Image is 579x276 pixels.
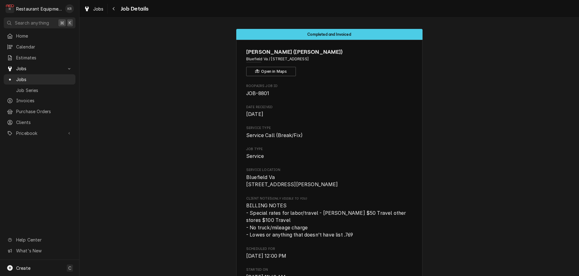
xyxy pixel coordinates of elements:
[16,44,72,50] span: Calendar
[16,87,72,94] span: Job Series
[236,29,423,40] div: Status
[4,106,75,117] a: Purchase Orders
[246,196,412,239] div: [object Object]
[16,33,72,39] span: Home
[272,197,307,200] span: (Only Visible to You)
[307,32,351,36] span: Completed and Invoiced
[16,65,63,72] span: Jobs
[4,246,75,256] a: Go to What's New
[16,54,72,61] span: Estimates
[16,76,72,83] span: Jobs
[246,252,412,260] span: Scheduled For
[119,5,149,13] span: Job Details
[60,20,64,26] span: ⌘
[16,247,72,254] span: What's New
[4,53,75,63] a: Estimates
[246,90,412,97] span: Roopairs Job ID
[16,108,72,115] span: Purchase Orders
[4,42,75,52] a: Calendar
[4,31,75,41] a: Home
[246,168,412,172] span: Service Location
[246,196,412,201] span: Client Notes
[246,67,296,76] button: Open in Maps
[16,237,72,243] span: Help Center
[246,126,412,131] span: Service Type
[246,147,412,152] span: Job Type
[69,20,71,26] span: K
[246,246,412,251] span: Scheduled For
[68,265,71,271] span: C
[246,174,338,188] span: Bluefield Va [STREET_ADDRESS][PERSON_NAME]
[4,74,75,85] a: Jobs
[4,117,75,127] a: Clients
[16,265,30,271] span: Create
[246,174,412,188] span: Service Location
[246,153,264,159] span: Service
[246,202,412,239] span: [object Object]
[246,153,412,160] span: Job Type
[246,132,303,138] span: Service Call (Break/Fix)
[246,246,412,260] div: Scheduled For
[65,4,74,13] div: KR
[246,48,412,56] span: Name
[246,90,269,96] span: JOB-8801
[246,105,412,110] span: Date Received
[246,168,412,188] div: Service Location
[16,6,62,12] div: Restaurant Equipment Diagnostics
[246,111,263,117] span: [DATE]
[4,95,75,106] a: Invoices
[4,17,75,28] button: Search anything⌘K
[6,4,14,13] div: R
[246,147,412,160] div: Job Type
[246,48,412,76] div: Client Information
[4,128,75,138] a: Go to Pricebook
[15,20,49,26] span: Search anything
[246,105,412,118] div: Date Received
[246,253,286,259] span: [DATE] 12:00 PM
[16,119,72,126] span: Clients
[16,130,63,136] span: Pricebook
[4,235,75,245] a: Go to Help Center
[246,132,412,139] span: Service Type
[93,6,104,12] span: Jobs
[246,203,407,238] span: BILLING NOTES - Special rates for labor/travel - [PERSON_NAME] $50 Travel other stores $100 Trave...
[246,56,412,62] span: Address
[109,4,119,14] button: Navigate back
[81,4,106,14] a: Jobs
[6,4,14,13] div: Restaurant Equipment Diagnostics's Avatar
[246,126,412,139] div: Service Type
[4,63,75,74] a: Go to Jobs
[4,85,75,95] a: Job Series
[65,4,74,13] div: Kelli Robinette's Avatar
[246,267,412,272] span: Started On
[246,84,412,89] span: Roopairs Job ID
[16,97,72,104] span: Invoices
[246,111,412,118] span: Date Received
[246,84,412,97] div: Roopairs Job ID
